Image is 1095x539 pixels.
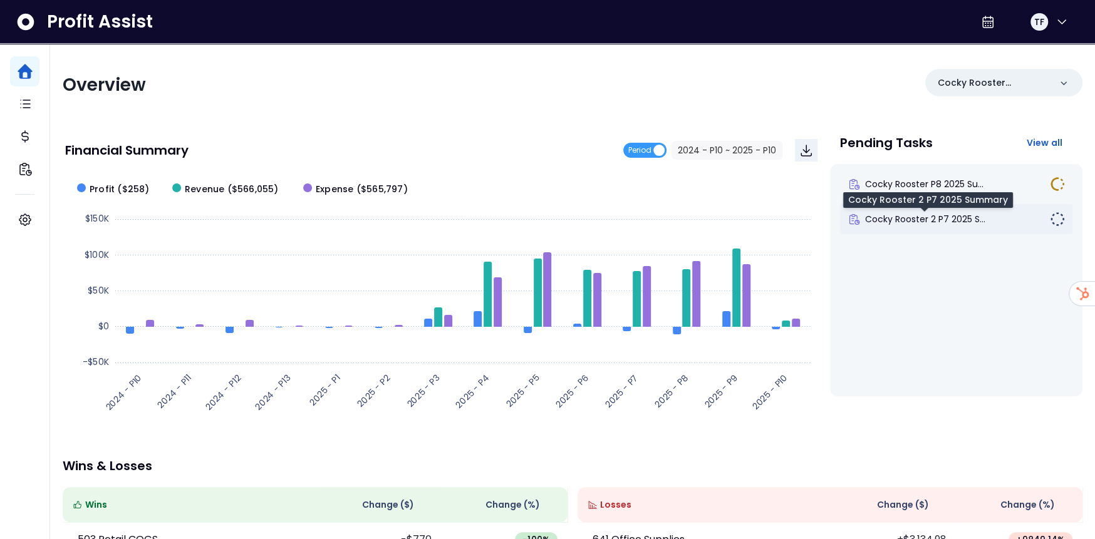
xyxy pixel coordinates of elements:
[553,371,591,410] text: 2025 - P6
[103,371,144,413] text: 2024 - P10
[85,498,107,511] span: Wins
[1016,131,1072,154] button: View all
[316,183,408,196] span: Expense ($565,797)
[1026,136,1062,149] span: View all
[840,136,933,149] p: Pending Tasks
[202,371,244,413] text: 2024 - P12
[63,459,1082,472] p: Wins & Losses
[85,249,109,261] text: $100K
[628,143,651,158] span: Period
[865,178,983,190] span: Cocky Rooster P8 2025 Su...
[503,371,541,409] text: 2025 - P5
[877,498,929,511] span: Change ( $ )
[306,371,343,408] text: 2025 - P1
[362,498,414,511] span: Change ( $ )
[252,371,294,413] text: 2024 - P13
[453,371,492,411] text: 2025 - P4
[749,371,790,412] text: 2025 - P10
[404,371,442,409] text: 2025 - P3
[85,212,109,225] text: $150K
[1000,498,1055,511] span: Change (%)
[98,320,109,332] text: $0
[938,76,1050,90] p: Cocky Rooster Columbia
[865,213,985,225] span: Cocky Rooster 2 P7 2025 S...
[672,141,782,160] button: 2024 - P10 ~ 2025 - P10
[155,371,194,411] text: 2024 - P11
[602,371,641,410] text: 2025 - P7
[1034,16,1044,28] span: TF
[702,371,740,410] text: 2025 - P9
[88,284,109,297] text: $50K
[83,356,109,368] text: -$50K
[600,498,631,511] span: Losses
[1050,212,1065,227] img: Not yet Started
[185,183,279,196] span: Revenue ($566,055)
[1050,177,1065,192] img: In Progress
[795,139,817,162] button: Download
[90,183,150,196] span: Profit ($258)
[47,11,153,33] span: Profit Assist
[485,498,540,511] span: Change (%)
[63,73,146,97] span: Overview
[652,371,691,410] text: 2025 - P8
[355,371,393,409] text: 2025 - P2
[65,144,189,157] p: Financial Summary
